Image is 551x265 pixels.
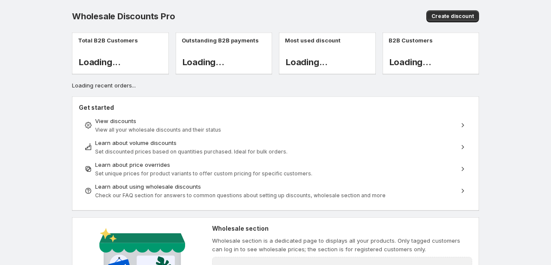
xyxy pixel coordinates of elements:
[79,57,121,67] h2: Loading...
[95,192,386,199] span: Check our FAQ section for answers to common questions about setting up discounts, wholesale secti...
[95,160,456,169] div: Learn about price overrides
[183,57,225,67] h2: Loading...
[212,236,472,253] p: Wholesale section is a dedicated page to displays all your products. Only tagged customers can lo...
[78,36,138,45] p: Total B2B Customers
[286,57,328,67] h2: Loading...
[95,148,287,155] span: Set discounted prices based on quantities purchased. Ideal for bulk orders.
[389,57,431,67] h2: Loading...
[431,13,474,20] span: Create discount
[95,117,456,125] div: View discounts
[426,10,479,22] button: Create discount
[182,36,259,45] p: Outstanding B2B payments
[95,126,221,133] span: View all your wholesale discounts and their status
[285,36,341,45] p: Most used discount
[72,11,175,21] span: Wholesale Discounts Pro
[79,103,472,112] h2: Get started
[95,170,312,177] span: Set unique prices for product variants to offer custom pricing for specific customers.
[95,182,456,191] div: Learn about using wholesale discounts
[95,139,456,147] div: Learn about volume discounts
[389,36,433,45] p: B2B Customers
[212,224,472,233] h2: Wholesale section
[72,81,479,90] p: Loading recent orders...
